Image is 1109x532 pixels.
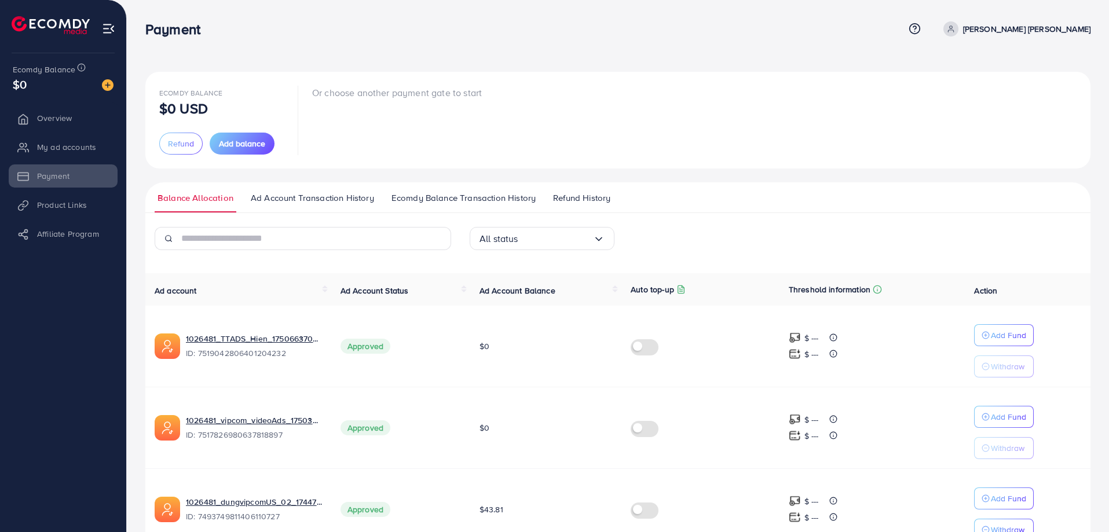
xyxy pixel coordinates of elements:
[159,133,203,155] button: Refund
[102,79,114,91] img: image
[219,138,265,149] span: Add balance
[789,282,870,296] p: Threshold information
[804,331,819,345] p: $ ---
[480,504,503,515] span: $43.81
[186,414,322,441] div: <span class='underline'>1026481_vipcom_videoAds_1750380509111</span></br>7517826980637818897
[312,86,482,100] p: Or choose another payment gate to start
[974,487,1034,509] button: Add Fund
[155,285,197,296] span: Ad account
[480,230,518,248] span: All status
[186,429,322,441] span: ID: 7517826980637818897
[974,355,1034,377] button: Withdraw
[789,332,801,344] img: top-up amount
[159,101,208,115] p: $0 USD
[186,414,322,426] a: 1026481_vipcom_videoAds_1750380509111
[145,21,210,38] h3: Payment
[789,495,801,507] img: top-up amount
[155,333,180,359] img: ic-ads-acc.e4c84228.svg
[186,333,322,359] div: <span class='underline'>1026481_TTADS_Hien_1750663705167</span></br>7519042806401204232
[974,324,1034,346] button: Add Fund
[13,64,75,75] span: Ecomdy Balance
[974,406,1034,428] button: Add Fund
[991,359,1024,373] p: Withdraw
[631,282,674,296] p: Auto top-up
[804,511,819,524] p: $ ---
[804,494,819,508] p: $ ---
[13,76,27,93] span: $0
[186,347,322,359] span: ID: 7519042806401204232
[186,496,322,508] a: 1026481_dungvipcomUS_02_1744774713900
[251,192,374,204] span: Ad Account Transaction History
[804,429,819,443] p: $ ---
[480,422,489,434] span: $0
[789,430,801,442] img: top-up amount
[480,285,555,296] span: Ad Account Balance
[804,413,819,427] p: $ ---
[518,230,593,248] input: Search for option
[210,133,274,155] button: Add balance
[470,227,614,250] div: Search for option
[102,22,115,35] img: menu
[991,328,1026,342] p: Add Fund
[991,441,1024,455] p: Withdraw
[155,415,180,441] img: ic-ads-acc.e4c84228.svg
[963,22,1090,36] p: [PERSON_NAME] [PERSON_NAME]
[789,511,801,523] img: top-up amount
[168,138,194,149] span: Refund
[341,420,390,435] span: Approved
[939,21,1090,36] a: [PERSON_NAME] [PERSON_NAME]
[480,340,489,352] span: $0
[991,491,1026,505] p: Add Fund
[186,511,322,522] span: ID: 7493749811406110727
[974,285,997,296] span: Action
[974,437,1034,459] button: Withdraw
[12,16,90,34] img: logo
[991,410,1026,424] p: Add Fund
[186,496,322,523] div: <span class='underline'>1026481_dungvipcomUS_02_1744774713900</span></br>7493749811406110727
[553,192,610,204] span: Refund History
[341,339,390,354] span: Approved
[789,348,801,360] img: top-up amount
[391,192,536,204] span: Ecomdy Balance Transaction History
[789,413,801,425] img: top-up amount
[341,502,390,517] span: Approved
[159,88,222,98] span: Ecomdy Balance
[804,347,819,361] p: $ ---
[186,333,322,344] a: 1026481_TTADS_Hien_1750663705167
[158,192,233,204] span: Balance Allocation
[155,497,180,522] img: ic-ads-acc.e4c84228.svg
[341,285,409,296] span: Ad Account Status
